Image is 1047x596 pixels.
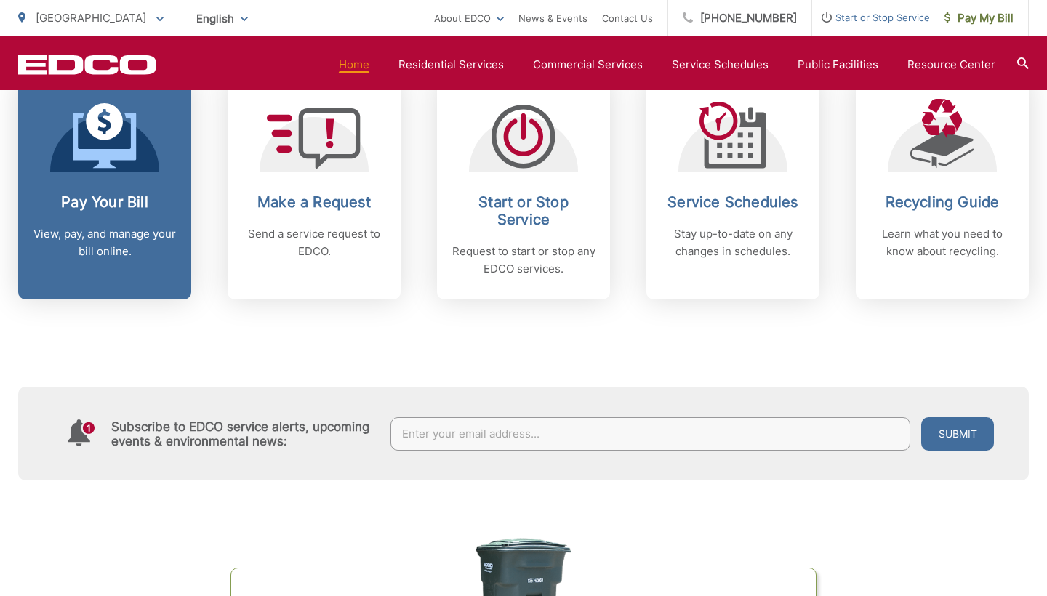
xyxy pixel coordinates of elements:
a: Home [339,56,369,73]
h2: Service Schedules [661,193,805,211]
a: Service Schedules [672,56,769,73]
p: Send a service request to EDCO. [242,225,386,260]
p: View, pay, and manage your bill online. [33,225,177,260]
a: Resource Center [907,56,995,73]
p: Request to start or stop any EDCO services. [452,243,595,278]
a: Contact Us [602,9,653,27]
p: Stay up-to-date on any changes in schedules. [661,225,805,260]
a: Residential Services [398,56,504,73]
a: About EDCO [434,9,504,27]
span: English [185,6,259,31]
a: Commercial Services [533,56,643,73]
a: Service Schedules Stay up-to-date on any changes in schedules. [646,77,819,299]
a: Public Facilities [798,56,878,73]
a: EDCD logo. Return to the homepage. [18,55,156,75]
a: Pay Your Bill View, pay, and manage your bill online. [18,77,191,299]
h4: Subscribe to EDCO service alerts, upcoming events & environmental news: [111,419,376,448]
span: [GEOGRAPHIC_DATA] [36,11,146,25]
a: News & Events [518,9,587,27]
a: Make a Request Send a service request to EDCO. [228,77,401,299]
input: Enter your email address... [390,417,911,451]
h2: Make a Request [242,193,386,211]
span: Pay My Bill [944,9,1014,27]
h2: Start or Stop Service [452,193,595,228]
h2: Pay Your Bill [33,193,177,211]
